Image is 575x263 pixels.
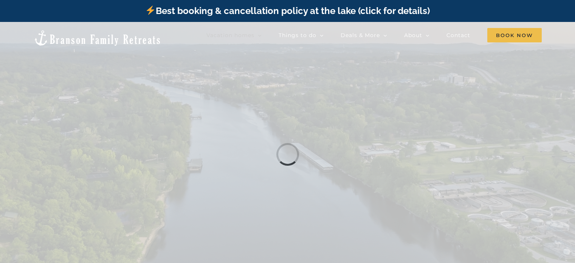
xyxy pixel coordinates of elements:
[446,28,470,43] a: Contact
[404,28,429,43] a: About
[33,30,161,47] img: Branson Family Retreats Logo
[487,28,542,43] a: Book Now
[446,33,470,38] span: Contact
[279,33,316,38] span: Things to do
[279,28,324,43] a: Things to do
[487,28,542,42] span: Book Now
[206,28,542,43] nav: Main Menu
[206,28,262,43] a: Vacation homes
[341,33,380,38] span: Deals & More
[206,33,254,38] span: Vacation homes
[404,33,422,38] span: About
[145,5,429,16] a: Best booking & cancellation policy at the lake (click for details)
[341,28,387,43] a: Deals & More
[146,6,155,15] img: ⚡️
